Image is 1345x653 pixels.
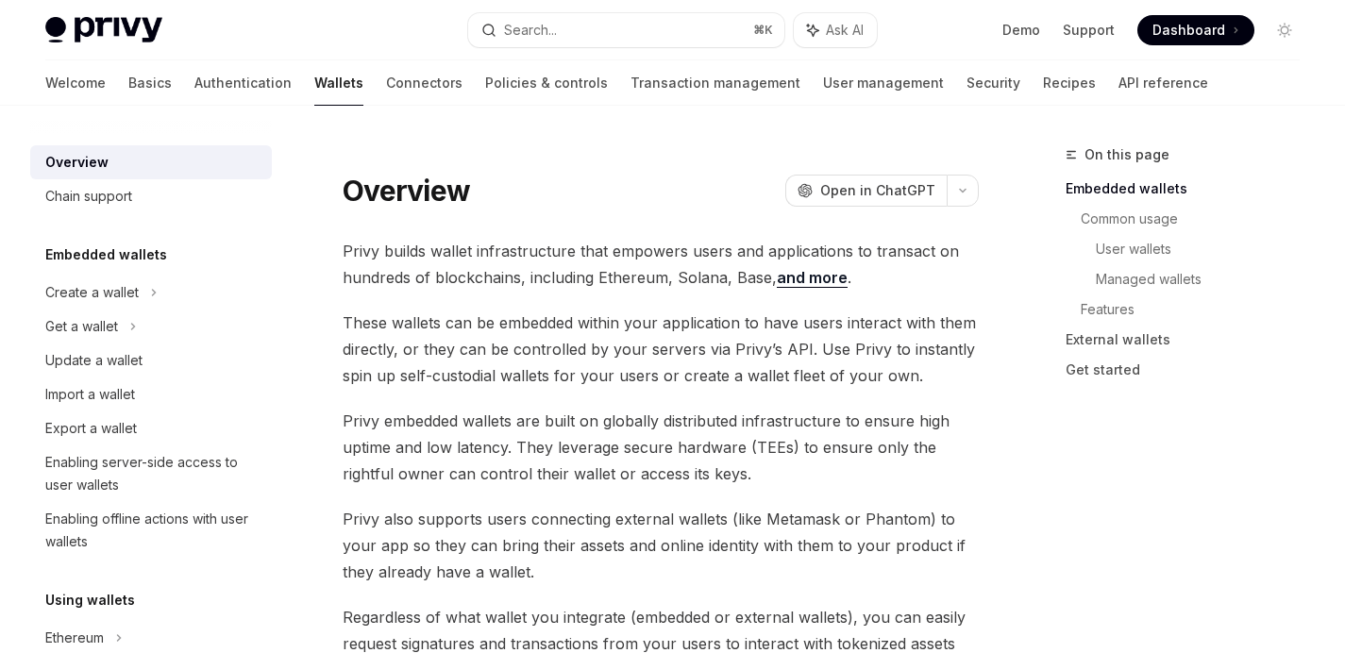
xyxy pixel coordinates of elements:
[468,13,783,47] button: Search...⌘K
[777,268,848,288] a: and more
[343,310,979,389] span: These wallets can be embedded within your application to have users interact with them directly, ...
[386,60,462,106] a: Connectors
[1096,264,1315,294] a: Managed wallets
[314,60,363,106] a: Wallets
[823,60,944,106] a: User management
[1043,60,1096,106] a: Recipes
[343,506,979,585] span: Privy also supports users connecting external wallets (like Metamask or Phantom) to your app so t...
[1084,143,1169,166] span: On this page
[45,627,104,649] div: Ethereum
[45,17,162,43] img: light logo
[343,408,979,487] span: Privy embedded wallets are built on globally distributed infrastructure to ensure high uptime and...
[45,315,118,338] div: Get a wallet
[343,238,979,291] span: Privy builds wallet infrastructure that empowers users and applications to transact on hundreds o...
[1269,15,1300,45] button: Toggle dark mode
[785,175,947,207] button: Open in ChatGPT
[45,281,139,304] div: Create a wallet
[1137,15,1254,45] a: Dashboard
[45,417,137,440] div: Export a wallet
[967,60,1020,106] a: Security
[1081,294,1315,325] a: Features
[30,377,272,411] a: Import a wallet
[45,451,261,496] div: Enabling server-side access to user wallets
[1066,174,1315,204] a: Embedded wallets
[485,60,608,106] a: Policies & controls
[753,23,773,38] span: ⌘ K
[45,243,167,266] h5: Embedded wallets
[45,60,106,106] a: Welcome
[45,508,261,553] div: Enabling offline actions with user wallets
[45,185,132,208] div: Chain support
[45,349,143,372] div: Update a wallet
[1066,325,1315,355] a: External wallets
[630,60,800,106] a: Transaction management
[826,21,864,40] span: Ask AI
[504,19,557,42] div: Search...
[343,174,470,208] h1: Overview
[1081,204,1315,234] a: Common usage
[30,343,272,377] a: Update a wallet
[30,502,272,559] a: Enabling offline actions with user wallets
[794,13,877,47] button: Ask AI
[30,179,272,213] a: Chain support
[45,383,135,406] div: Import a wallet
[1152,21,1225,40] span: Dashboard
[194,60,292,106] a: Authentication
[1118,60,1208,106] a: API reference
[1096,234,1315,264] a: User wallets
[30,411,272,445] a: Export a wallet
[128,60,172,106] a: Basics
[1063,21,1115,40] a: Support
[45,151,109,174] div: Overview
[1066,355,1315,385] a: Get started
[820,181,935,200] span: Open in ChatGPT
[30,445,272,502] a: Enabling server-side access to user wallets
[30,145,272,179] a: Overview
[45,589,135,611] h5: Using wallets
[1002,21,1040,40] a: Demo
